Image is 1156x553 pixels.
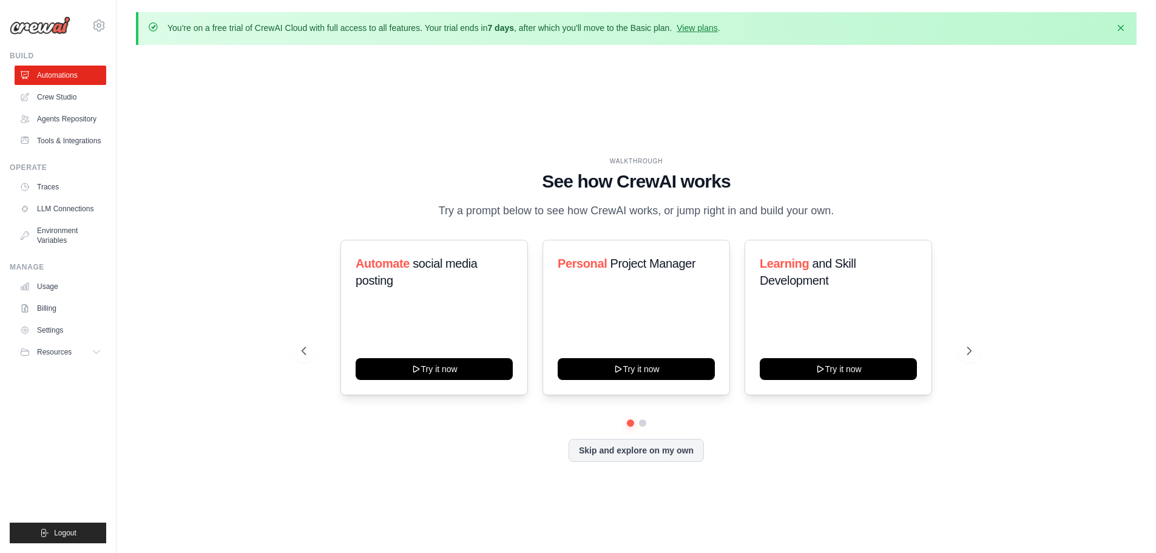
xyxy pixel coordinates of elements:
[10,16,70,35] img: Logo
[558,257,607,270] span: Personal
[15,299,106,318] a: Billing
[167,22,720,34] p: You're on a free trial of CrewAI Cloud with full access to all features. Your trial ends in , aft...
[15,321,106,340] a: Settings
[356,257,410,270] span: Automate
[760,257,809,270] span: Learning
[677,23,717,33] a: View plans
[15,277,106,296] a: Usage
[433,202,840,220] p: Try a prompt below to see how CrewAI works, or jump right in and build your own.
[10,262,106,272] div: Manage
[356,257,478,287] span: social media posting
[569,439,704,462] button: Skip and explore on my own
[558,358,715,380] button: Try it now
[15,131,106,151] a: Tools & Integrations
[610,257,695,270] span: Project Manager
[54,528,76,538] span: Logout
[356,358,513,380] button: Try it now
[760,358,917,380] button: Try it now
[302,171,972,192] h1: See how CrewAI works
[10,163,106,172] div: Operate
[15,66,106,85] a: Automations
[15,87,106,107] a: Crew Studio
[760,257,856,287] span: and Skill Development
[487,23,514,33] strong: 7 days
[15,199,106,219] a: LLM Connections
[15,177,106,197] a: Traces
[37,347,72,357] span: Resources
[10,51,106,61] div: Build
[302,157,972,166] div: WALKTHROUGH
[15,109,106,129] a: Agents Repository
[10,523,106,543] button: Logout
[15,342,106,362] button: Resources
[15,221,106,250] a: Environment Variables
